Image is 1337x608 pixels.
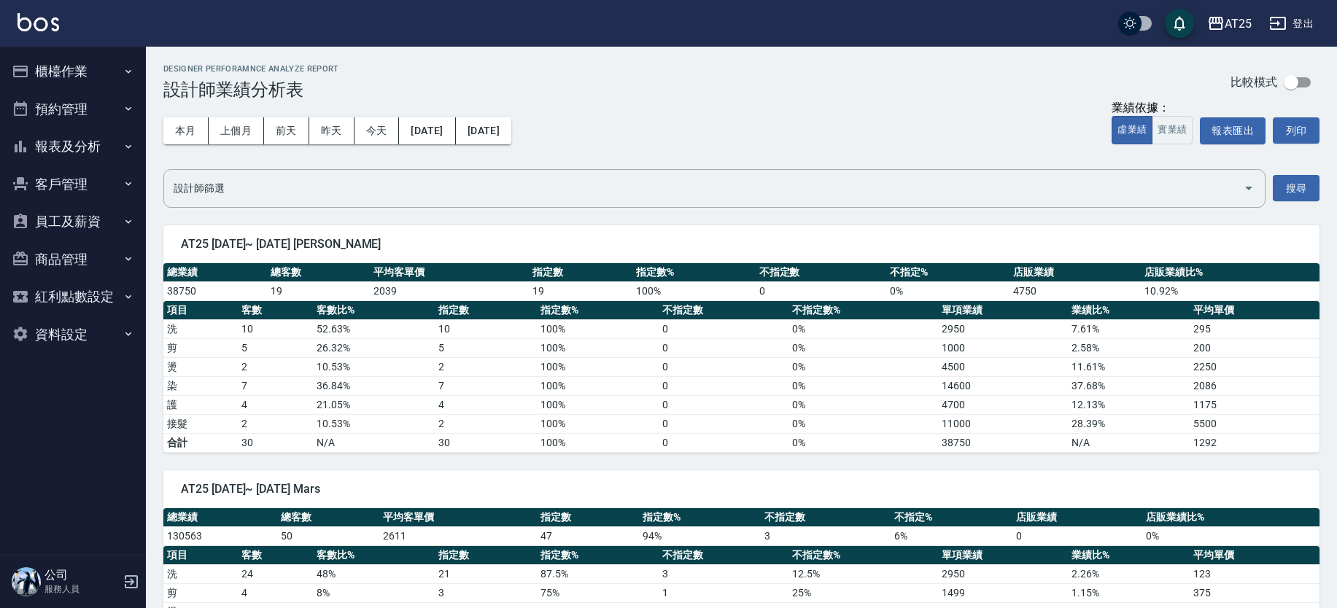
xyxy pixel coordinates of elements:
button: 本月 [163,117,209,144]
th: 指定數% [537,546,659,565]
td: 8 % [313,583,435,602]
button: 報表匯出 [1200,117,1266,144]
td: 燙 [163,357,238,376]
td: 2950 [938,319,1068,338]
td: 100% [537,433,659,452]
th: 業績比% [1068,546,1190,565]
button: 登出 [1263,10,1319,37]
th: 店販業績比% [1142,508,1319,527]
td: 10 [435,319,537,338]
td: 2 [435,357,537,376]
p: 比較模式 [1231,74,1277,90]
td: 2611 [379,526,537,545]
th: 不指定數 [761,508,891,527]
td: 7 [435,376,537,395]
td: 2 [435,414,537,433]
td: 50 [277,526,379,545]
button: AT25 [1201,9,1257,39]
td: 護 [163,395,238,414]
td: 0 % [788,376,938,395]
td: 合計 [163,433,238,452]
td: 100 % [537,376,659,395]
td: 375 [1190,583,1319,602]
div: 業績依據： [1112,101,1193,116]
th: 平均單價 [1190,301,1319,320]
th: 平均單價 [1190,546,1319,565]
td: 48 % [313,564,435,583]
button: 今天 [354,117,400,144]
td: 接髮 [163,414,238,433]
td: 2086 [1190,376,1319,395]
img: Person [12,567,41,596]
td: 0 [756,281,887,300]
h3: 設計師業績分析表 [163,79,339,100]
button: 報表及分析 [6,128,140,165]
td: 0 [659,376,788,395]
button: 員工及薪資 [6,203,140,241]
td: 295 [1190,319,1319,338]
td: 10.92 % [1141,281,1319,300]
td: 38750 [163,281,267,300]
button: save [1165,9,1194,38]
td: 0 % [788,319,938,338]
th: 項目 [163,301,238,320]
th: 指定數 [435,546,537,565]
td: 4 [238,583,312,602]
td: 4500 [938,357,1068,376]
td: 10 [238,319,312,338]
td: 5 [435,338,537,357]
td: 123 [1190,564,1319,583]
td: 1499 [938,583,1068,602]
span: AT25 [DATE]~ [DATE] [PERSON_NAME] [181,237,1302,252]
td: 94 % [639,526,761,545]
p: 服務人員 [44,582,119,596]
td: 130563 [163,526,277,545]
td: 4700 [938,395,1068,414]
img: Logo [18,13,59,31]
td: 0 % [788,338,938,357]
button: 櫃檯作業 [6,52,140,90]
th: 店販業績 [1012,508,1142,527]
th: 不指定數% [788,546,938,565]
th: 客數 [238,546,312,565]
td: 0 % [1142,526,1319,545]
th: 指定數 [537,508,639,527]
td: N/A [1068,433,1190,452]
th: 總業績 [163,508,277,527]
td: 6 % [891,526,1012,545]
button: 實業績 [1152,116,1193,144]
td: 36.84 % [313,376,435,395]
button: 搜尋 [1273,175,1319,202]
th: 指定數% [639,508,761,527]
td: 0 % [788,395,938,414]
th: 客數 [238,301,312,320]
td: 11000 [938,414,1068,433]
td: 100 % [632,281,756,300]
td: 1.15 % [1068,583,1190,602]
table: a dense table [163,508,1319,546]
td: 100 % [537,357,659,376]
th: 單項業績 [938,546,1068,565]
td: N/A [313,433,435,452]
td: 4 [435,395,537,414]
td: 7 [238,376,312,395]
th: 平均客單價 [379,508,537,527]
td: 30 [435,433,537,452]
input: 選擇設計師 [170,176,1237,201]
td: 12.5 % [788,564,938,583]
th: 項目 [163,546,238,565]
td: 2950 [938,564,1068,583]
td: 0 [659,433,788,452]
th: 不指定數 [756,263,887,282]
td: 21 [435,564,537,583]
td: 4750 [1009,281,1141,300]
td: 0 [659,319,788,338]
td: 19 [529,281,632,300]
td: 剪 [163,583,238,602]
th: 指定數 [529,263,632,282]
h5: 公司 [44,568,119,582]
td: 1175 [1190,395,1319,414]
td: 25 % [788,583,938,602]
td: 1000 [938,338,1068,357]
th: 指定數 [435,301,537,320]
